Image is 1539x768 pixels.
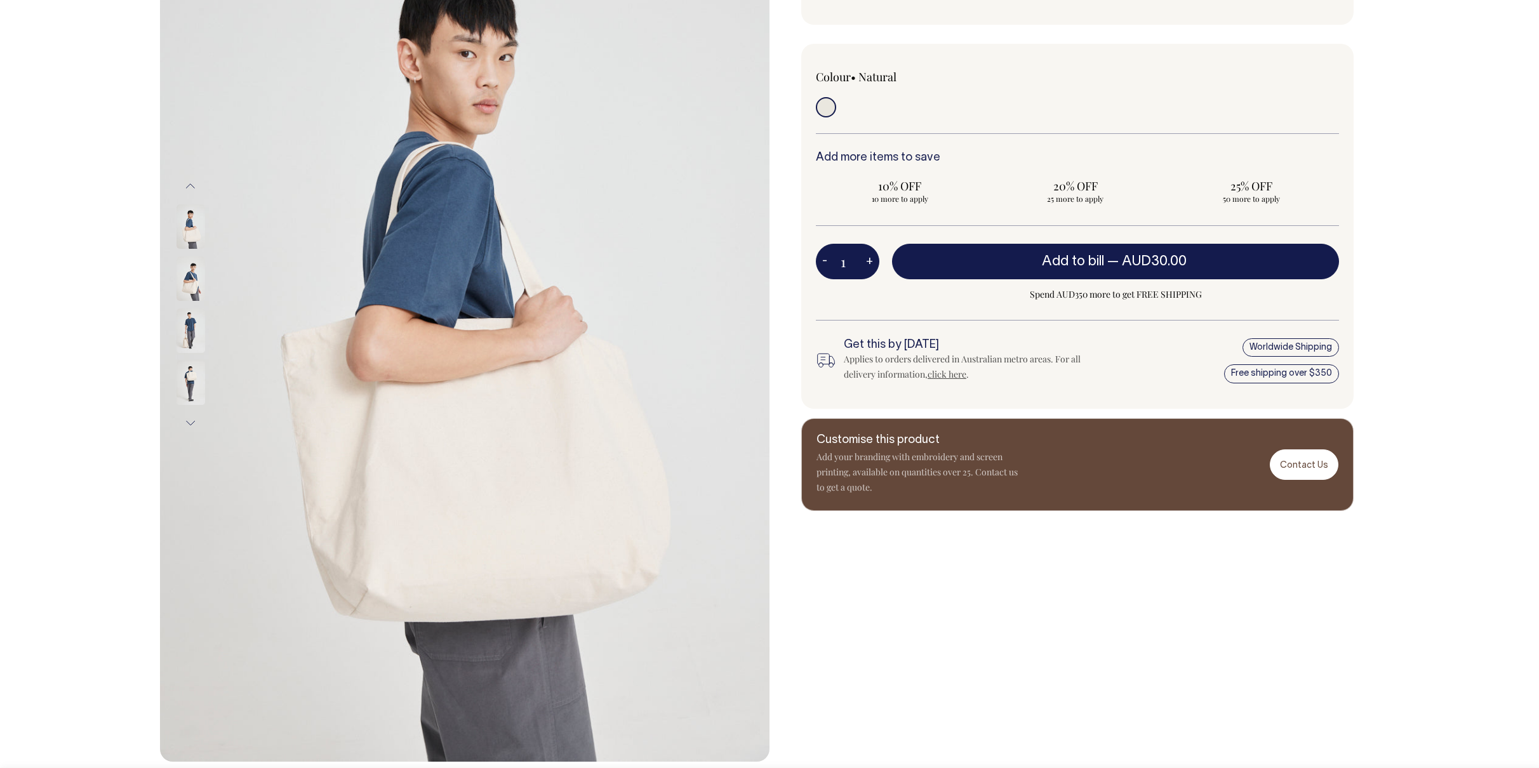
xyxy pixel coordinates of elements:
input: 20% OFF 25 more to apply [992,175,1160,208]
span: 20% OFF [998,178,1154,194]
a: Contact Us [1270,449,1338,479]
span: 10% OFF [822,178,978,194]
p: Add your branding with embroidery and screen printing, available on quantities over 25. Contact u... [816,449,1020,495]
label: Natural [858,69,896,84]
span: 25% OFF [1173,178,1329,194]
span: Spend AUD350 more to get FREE SHIPPING [892,287,1339,302]
span: AUD30.00 [1122,255,1187,268]
h6: Customise this product [816,434,1020,447]
span: — [1107,255,1190,268]
div: Applies to orders delivered in Australian metro areas. For all delivery information, . [844,352,1102,382]
a: click here [928,368,966,380]
span: 25 more to apply [998,194,1154,204]
span: 50 more to apply [1173,194,1329,204]
img: natural [177,308,205,353]
button: Next [181,409,200,437]
input: 10% OFF 10 more to apply [816,175,984,208]
button: + [860,249,879,274]
span: Add to bill [1042,255,1104,268]
button: Previous [181,172,200,201]
div: Colour [816,69,1025,84]
span: • [851,69,856,84]
button: - [816,249,834,274]
img: natural [177,361,205,405]
input: 25% OFF 50 more to apply [1167,175,1335,208]
button: Add to bill —AUD30.00 [892,244,1339,279]
h6: Get this by [DATE] [844,339,1102,352]
img: natural [177,256,205,301]
span: 10 more to apply [822,194,978,204]
img: natural [177,204,205,249]
h6: Add more items to save [816,152,1339,164]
